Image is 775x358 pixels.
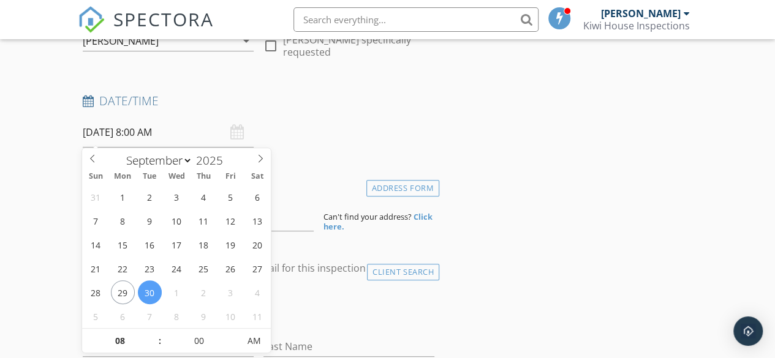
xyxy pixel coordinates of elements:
span: September 12, 2025 [219,209,243,233]
span: September 30, 2025 [138,280,162,304]
span: October 6, 2025 [111,304,135,328]
span: August 31, 2025 [84,185,108,209]
span: October 8, 2025 [165,304,189,328]
div: [PERSON_NAME] [83,35,159,47]
span: September 9, 2025 [138,209,162,233]
span: Click to toggle [237,329,271,353]
span: September 3, 2025 [165,185,189,209]
span: October 4, 2025 [246,280,270,304]
div: Open Intercom Messenger [733,316,763,346]
span: September 18, 2025 [192,233,216,256]
i: arrow_drop_down [239,34,254,48]
span: September 7, 2025 [84,209,108,233]
div: Address Form [366,180,439,196]
span: September 5, 2025 [219,185,243,209]
div: [PERSON_NAME] [601,7,681,20]
span: September 16, 2025 [138,233,162,256]
span: September 17, 2025 [165,233,189,256]
input: Select date [83,117,254,147]
span: September 1, 2025 [111,185,135,209]
span: : [158,329,162,353]
span: October 3, 2025 [219,280,243,304]
span: Can't find your address? [323,211,412,222]
label: [PERSON_NAME] specifically requested [283,34,434,58]
span: September 28, 2025 [84,280,108,304]
span: October 7, 2025 [138,304,162,328]
span: September 22, 2025 [111,256,135,280]
div: Client Search [367,264,439,280]
span: September 15, 2025 [111,233,135,256]
span: September 13, 2025 [246,209,270,233]
span: Thu [190,173,217,181]
strong: Click here. [323,211,433,232]
span: September 4, 2025 [192,185,216,209]
span: September 21, 2025 [84,256,108,280]
span: September 6, 2025 [246,185,270,209]
span: Mon [109,173,136,181]
span: Sun [82,173,109,181]
span: Wed [163,173,190,181]
span: October 1, 2025 [165,280,189,304]
span: Fri [217,173,244,181]
span: September 8, 2025 [111,209,135,233]
span: October 11, 2025 [246,304,270,328]
span: September 20, 2025 [246,233,270,256]
span: September 23, 2025 [138,256,162,280]
span: October 2, 2025 [192,280,216,304]
span: Tue [136,173,163,181]
span: September 14, 2025 [84,233,108,256]
span: September 19, 2025 [219,233,243,256]
span: September 2, 2025 [138,185,162,209]
span: October 9, 2025 [192,304,216,328]
span: September 10, 2025 [165,209,189,233]
a: SPECTORA [78,17,214,42]
span: October 10, 2025 [219,304,243,328]
label: Enable Client CC email for this inspection [177,262,366,274]
span: September 27, 2025 [246,256,270,280]
span: September 29, 2025 [111,280,135,304]
span: Sat [244,173,271,181]
span: SPECTORA [113,6,214,32]
span: October 5, 2025 [84,304,108,328]
input: Year [192,152,233,168]
span: September 25, 2025 [192,256,216,280]
span: September 26, 2025 [219,256,243,280]
span: September 11, 2025 [192,209,216,233]
input: Search everything... [293,7,539,32]
span: September 24, 2025 [165,256,189,280]
h4: Date/Time [83,93,434,109]
div: Kiwi House Inspections [583,20,690,32]
img: The Best Home Inspection Software - Spectora [78,6,105,33]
